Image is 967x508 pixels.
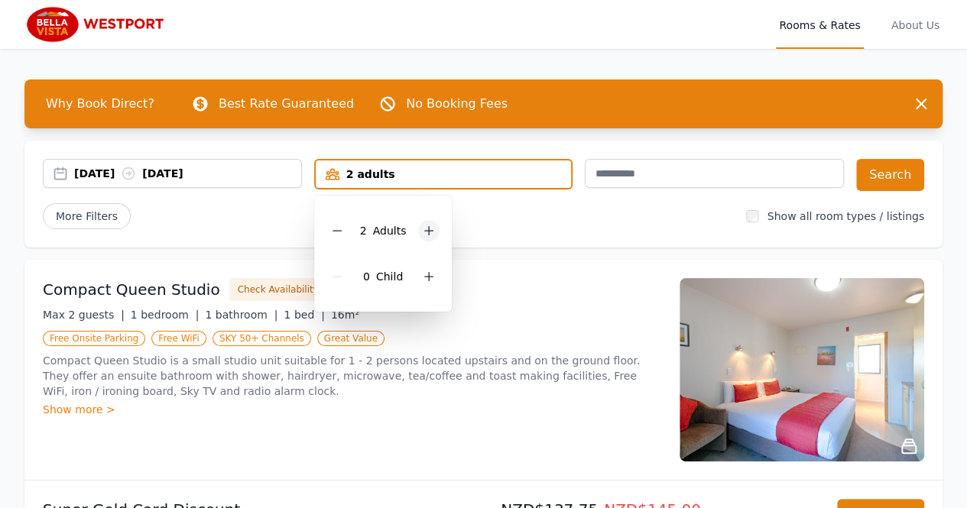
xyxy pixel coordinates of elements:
[406,95,508,113] p: No Booking Fees
[219,95,354,113] p: Best Rate Guaranteed
[43,331,145,346] span: Free Onsite Parking
[43,353,661,399] p: Compact Queen Studio is a small studio unit suitable for 1 - 2 persons located upstairs and on th...
[43,309,125,321] span: Max 2 guests |
[284,309,324,321] span: 1 bed |
[151,331,206,346] span: Free WiFi
[331,309,359,321] span: 16m²
[34,89,167,119] span: Why Book Direct?
[363,270,370,283] span: 0
[213,331,311,346] span: SKY 50+ Channels
[767,210,924,222] label: Show all room types / listings
[43,402,661,417] div: Show more >
[373,225,407,237] span: Adult s
[131,309,200,321] span: 1 bedroom |
[856,159,924,191] button: Search
[229,278,327,301] button: Check Availability
[360,225,367,237] span: 2
[24,6,171,43] img: Bella Vista Westport
[316,167,572,182] div: 2 adults
[43,203,131,229] span: More Filters
[317,331,385,346] span: Great Value
[74,166,301,181] div: [DATE] [DATE]
[376,270,403,283] span: Child
[205,309,277,321] span: 1 bathroom |
[43,279,220,300] h3: Compact Queen Studio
